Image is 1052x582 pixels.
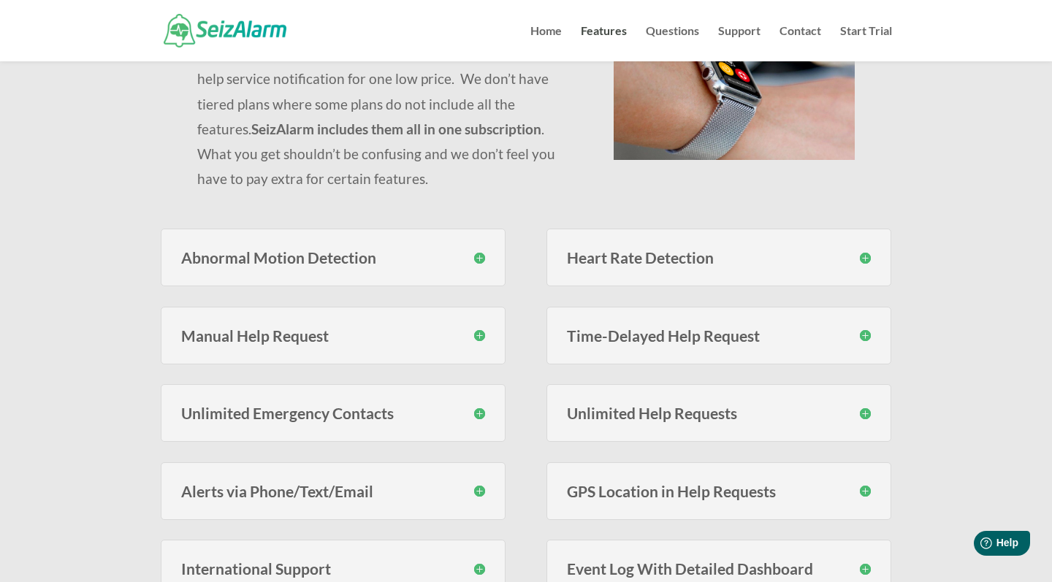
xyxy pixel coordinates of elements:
img: seizalarm-on-wrist [614,12,855,160]
h3: Unlimited Help Requests [567,405,872,421]
h3: Time-Delayed Help Request [567,328,872,343]
strong: SeizAlarm includes them all in one subscription [251,120,541,137]
a: Questions [646,26,699,61]
h3: Manual Help Request [181,328,486,343]
a: Home [530,26,562,61]
a: Support [718,26,761,61]
img: SeizAlarm [164,14,287,47]
a: Features [581,26,627,61]
h3: GPS Location in Help Requests [567,483,872,499]
h3: Heart Rate Detection [567,250,872,265]
h3: Unlimited Emergency Contacts [181,405,486,421]
iframe: Help widget launcher [922,525,1036,566]
h3: International Support [181,561,486,576]
h3: Event Log With Detailed Dashboard [567,561,872,576]
a: Start Trial [840,26,892,61]
a: Contact [780,26,821,61]
p: The SeizAlarm help request service subscription Includes many great features for irregular moveme... [197,17,578,191]
h3: Abnormal Motion Detection [181,250,486,265]
h3: Alerts via Phone/Text/Email [181,483,486,499]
